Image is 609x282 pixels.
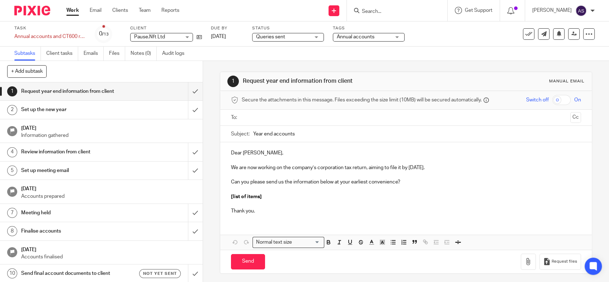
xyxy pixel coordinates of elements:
[14,33,86,40] div: Annual accounts and CT600 return - 2025
[526,96,549,104] span: Switch off
[575,5,587,16] img: svg%3E
[21,104,128,115] h1: Set up the new year
[549,78,585,84] div: Manual email
[7,208,17,218] div: 7
[252,25,324,31] label: Status
[7,166,17,176] div: 5
[161,7,179,14] a: Reports
[333,25,405,31] label: Tags
[84,47,104,61] a: Emails
[46,47,78,61] a: Client tasks
[7,86,17,96] div: 1
[231,130,250,138] label: Subject:
[337,34,374,39] span: Annual accounts
[143,271,177,277] span: Not yet sent
[231,149,581,157] p: Dear [PERSON_NAME],
[90,7,101,14] a: Email
[231,207,581,215] p: Thank you.
[134,34,165,39] span: Pause.Nft Ltd
[7,268,17,278] div: 10
[243,77,421,85] h1: Request year end information from client
[7,147,17,157] div: 4
[21,132,195,139] p: Information gathered
[139,7,151,14] a: Team
[231,254,265,269] input: Send
[211,34,226,39] span: [DATE]
[7,65,47,77] button: + Add subtask
[465,8,492,13] span: Get Support
[130,25,202,31] label: Client
[99,30,109,38] div: 0
[552,259,577,264] span: Request files
[231,178,581,186] p: Can you please send us the information below at your earliest convenience?
[162,47,190,61] a: Audit logs
[7,226,17,236] div: 8
[21,183,195,192] h1: [DATE]
[14,6,50,15] img: Pixie
[21,123,195,132] h1: [DATE]
[21,165,128,176] h1: Set up meeting email
[539,254,581,270] button: Request files
[227,76,239,87] div: 1
[574,96,581,104] span: On
[109,47,125,61] a: Files
[254,239,293,246] span: Normal text size
[66,7,79,14] a: Work
[21,244,195,253] h1: [DATE]
[21,226,128,236] h1: Finalise accounts
[21,207,128,218] h1: Meeting held
[242,96,482,104] span: Secure the attachments in this message. Files exceeding the size limit (10MB) will be secured aut...
[231,114,239,121] label: To:
[14,25,86,31] label: Task
[21,147,128,157] h1: Review information from client
[21,86,128,97] h1: Request year end information from client
[131,47,157,61] a: Notes (0)
[211,25,243,31] label: Due by
[112,7,128,14] a: Clients
[21,268,128,279] h1: Send final account documents to client
[256,34,285,39] span: Queries sent
[294,239,320,246] input: Search for option
[252,237,324,248] div: Search for option
[570,112,581,123] button: Cc
[231,194,262,199] strong: [list of items]
[532,7,572,14] p: [PERSON_NAME]
[21,253,195,261] p: Accounts finalised
[21,193,195,200] p: Accounts prepared
[361,9,426,15] input: Search
[14,47,41,61] a: Subtasks
[7,105,17,115] div: 2
[102,32,109,36] small: /13
[231,164,581,171] p: We are now working on the company’s corporation tax return, aiming to file it by [DATE].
